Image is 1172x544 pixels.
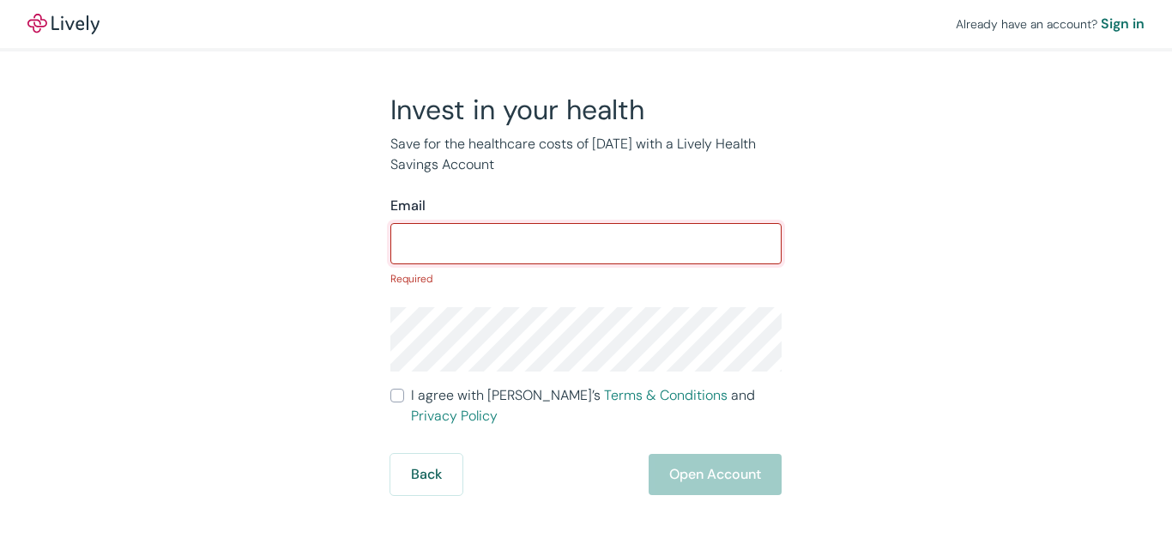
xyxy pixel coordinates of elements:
a: LivelyLively [27,14,100,34]
label: Email [390,196,426,216]
span: I agree with [PERSON_NAME]’s and [411,385,782,426]
a: Terms & Conditions [604,386,728,404]
p: Required [390,271,782,287]
div: Already have an account? [956,14,1145,34]
a: Sign in [1101,14,1145,34]
p: Save for the healthcare costs of [DATE] with a Lively Health Savings Account [390,134,782,175]
a: Privacy Policy [411,407,498,425]
button: Back [390,454,462,495]
h2: Invest in your health [390,93,782,127]
img: Lively [27,14,100,34]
